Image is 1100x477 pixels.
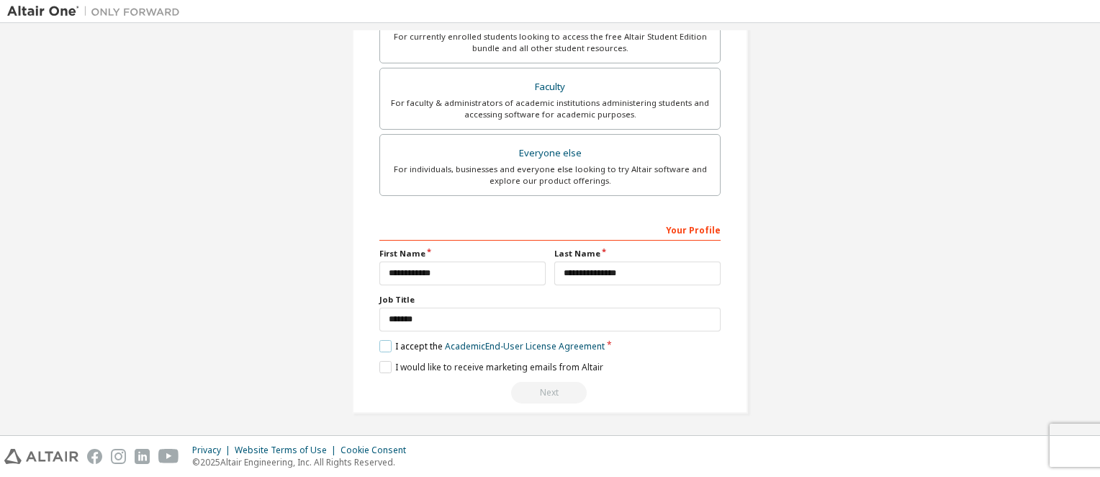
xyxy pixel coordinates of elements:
img: Altair One [7,4,187,19]
div: Website Terms of Use [235,445,341,456]
div: Everyone else [389,143,711,164]
label: Job Title [379,294,721,306]
label: I accept the [379,340,605,352]
p: © 2025 Altair Engineering, Inc. All Rights Reserved. [192,456,415,468]
div: Cookie Consent [341,445,415,456]
div: Read and acccept EULA to continue [379,382,721,404]
img: facebook.svg [87,449,102,464]
img: altair_logo.svg [4,449,78,464]
div: Your Profile [379,218,721,241]
div: For faculty & administrators of academic institutions administering students and accessing softwa... [389,97,711,120]
div: Privacy [192,445,235,456]
label: First Name [379,248,546,259]
div: For currently enrolled students looking to access the free Altair Student Edition bundle and all ... [389,31,711,54]
a: Academic End-User License Agreement [445,340,605,352]
img: youtube.svg [158,449,179,464]
img: linkedin.svg [135,449,150,464]
img: instagram.svg [111,449,126,464]
label: I would like to receive marketing emails from Altair [379,361,603,373]
label: Last Name [554,248,721,259]
div: For individuals, businesses and everyone else looking to try Altair software and explore our prod... [389,164,711,187]
div: Faculty [389,77,711,97]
